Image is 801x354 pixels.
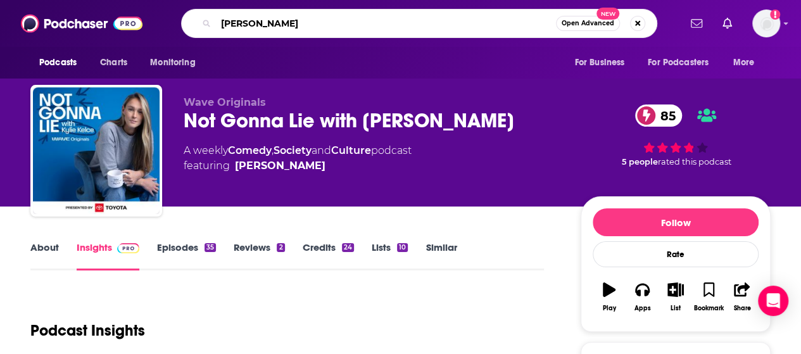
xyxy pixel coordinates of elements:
[724,51,771,75] button: open menu
[331,144,371,156] a: Culture
[77,241,139,270] a: InsightsPodchaser Pro
[184,143,412,174] div: A weekly podcast
[181,9,657,38] div: Search podcasts, credits, & more...
[228,144,272,156] a: Comedy
[30,51,93,75] button: open menu
[150,54,195,72] span: Monitoring
[397,243,408,252] div: 10
[216,13,556,34] input: Search podcasts, credits, & more...
[694,305,724,312] div: Bookmark
[184,96,266,108] span: Wave Originals
[635,104,682,127] a: 85
[277,243,284,252] div: 2
[184,158,412,174] span: featuring
[574,54,624,72] span: For Business
[117,243,139,253] img: Podchaser Pro
[752,9,780,37] button: Show profile menu
[752,9,780,37] img: User Profile
[30,321,145,340] h1: Podcast Insights
[274,144,312,156] a: Society
[692,274,725,320] button: Bookmark
[648,54,709,72] span: For Podcasters
[593,208,759,236] button: Follow
[92,51,135,75] a: Charts
[671,305,681,312] div: List
[717,13,737,34] a: Show notifications dropdown
[733,54,755,72] span: More
[372,241,408,270] a: Lists10
[686,13,707,34] a: Show notifications dropdown
[733,305,750,312] div: Share
[758,286,788,316] div: Open Intercom Messenger
[312,144,331,156] span: and
[556,16,620,31] button: Open AdvancedNew
[562,20,614,27] span: Open Advanced
[565,51,640,75] button: open menu
[303,241,354,270] a: Credits24
[593,274,626,320] button: Play
[30,241,59,270] a: About
[603,305,616,312] div: Play
[658,157,731,167] span: rated this podcast
[272,144,274,156] span: ,
[33,87,160,214] img: Not Gonna Lie with Kylie Kelce
[581,96,771,175] div: 85 5 peoplerated this podcast
[235,158,325,174] a: [PERSON_NAME]
[596,8,619,20] span: New
[426,241,457,270] a: Similar
[752,9,780,37] span: Logged in as sVanCleve
[634,305,651,312] div: Apps
[21,11,142,35] img: Podchaser - Follow, Share and Rate Podcasts
[640,51,727,75] button: open menu
[659,274,692,320] button: List
[100,54,127,72] span: Charts
[622,157,658,167] span: 5 people
[39,54,77,72] span: Podcasts
[157,241,216,270] a: Episodes35
[593,241,759,267] div: Rate
[726,274,759,320] button: Share
[648,104,682,127] span: 85
[141,51,211,75] button: open menu
[205,243,216,252] div: 35
[770,9,780,20] svg: Add a profile image
[626,274,659,320] button: Apps
[234,241,284,270] a: Reviews2
[342,243,354,252] div: 24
